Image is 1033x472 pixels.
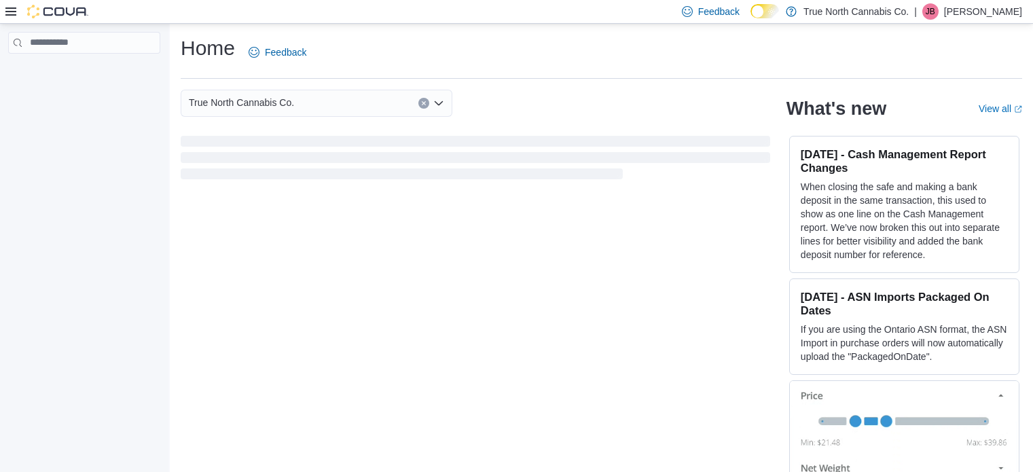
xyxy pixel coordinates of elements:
[914,3,917,20] p: |
[698,5,740,18] span: Feedback
[786,98,886,120] h2: What's new
[243,39,312,66] a: Feedback
[265,46,306,59] span: Feedback
[922,3,939,20] div: Jeff Butcher
[979,103,1022,114] a: View allExternal link
[801,323,1008,363] p: If you are using the Ontario ASN format, the ASN Import in purchase orders will now automatically...
[1014,105,1022,113] svg: External link
[8,56,160,89] nav: Complex example
[803,3,909,20] p: True North Cannabis Co.
[181,139,770,182] span: Loading
[944,3,1022,20] p: [PERSON_NAME]
[801,147,1008,175] h3: [DATE] - Cash Management Report Changes
[433,98,444,109] button: Open list of options
[926,3,935,20] span: JB
[418,98,429,109] button: Clear input
[181,35,235,62] h1: Home
[27,5,88,18] img: Cova
[189,94,294,111] span: True North Cannabis Co.
[801,180,1008,261] p: When closing the safe and making a bank deposit in the same transaction, this used to show as one...
[750,4,779,18] input: Dark Mode
[801,290,1008,317] h3: [DATE] - ASN Imports Packaged On Dates
[750,18,751,19] span: Dark Mode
